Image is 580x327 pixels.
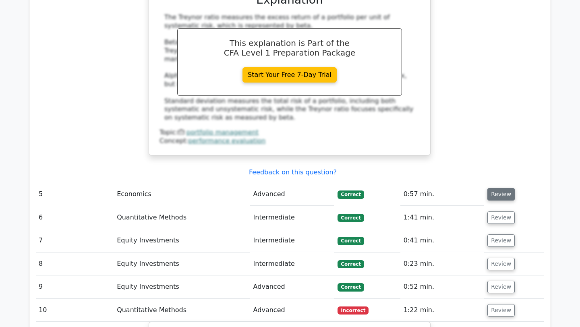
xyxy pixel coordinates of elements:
[338,214,364,222] span: Correct
[400,275,484,298] td: 0:52 min.
[338,237,364,245] span: Correct
[400,252,484,275] td: 0:23 min.
[242,67,337,83] a: Start Your Free 7-Day Trial
[114,183,250,206] td: Economics
[400,183,484,206] td: 0:57 min.
[249,168,337,176] a: Feedback on this question?
[400,229,484,252] td: 0:41 min.
[250,206,335,229] td: Intermediate
[114,275,250,298] td: Equity Investments
[400,206,484,229] td: 1:41 min.
[487,304,515,317] button: Review
[250,299,335,322] td: Advanced
[487,211,515,224] button: Review
[338,306,369,315] span: Incorrect
[400,299,484,322] td: 1:22 min.
[338,283,364,291] span: Correct
[159,128,420,137] div: Topic:
[114,299,250,322] td: Quantitative Methods
[487,258,515,270] button: Review
[487,234,515,247] button: Review
[35,183,114,206] td: 5
[35,206,114,229] td: 6
[114,229,250,252] td: Equity Investments
[250,275,335,298] td: Advanced
[35,299,114,322] td: 10
[250,183,335,206] td: Advanced
[35,252,114,275] td: 8
[114,206,250,229] td: Quantitative Methods
[159,137,420,145] div: Concept:
[114,252,250,275] td: Equity Investments
[186,128,259,136] a: portfolio management
[250,229,335,252] td: Intermediate
[35,275,114,298] td: 9
[487,188,515,201] button: Review
[164,13,415,122] div: The Treynor ratio measures the excess return of a portfolio per unit of systematic risk, which is...
[188,137,266,145] a: performance evaluation
[338,190,364,199] span: Correct
[487,281,515,293] button: Review
[338,260,364,268] span: Correct
[35,229,114,252] td: 7
[250,252,335,275] td: Intermediate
